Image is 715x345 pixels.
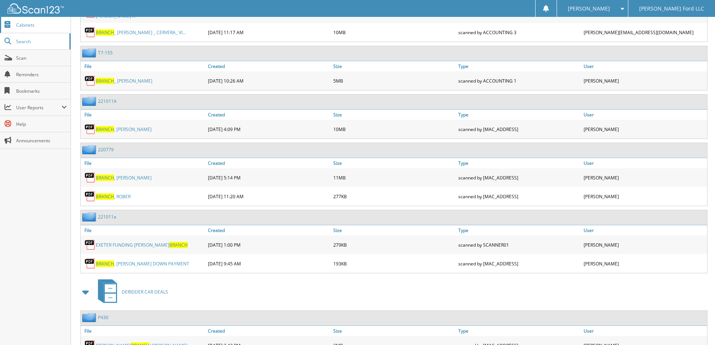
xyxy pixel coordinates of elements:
[84,191,96,202] img: PDF.png
[456,25,582,40] div: scanned by ACCOUNTING 3
[96,29,186,36] a: BRANCH_ [PERSON_NAME] _ CERVERA_ VI...
[96,175,152,181] a: BRANCH, [PERSON_NAME]
[96,193,131,200] a: BRANCH, ROBER
[456,122,582,137] div: scanned by [MAC_ADDRESS]
[582,237,707,252] div: [PERSON_NAME]
[206,110,331,120] a: Created
[16,121,67,127] span: Help
[331,25,457,40] div: 10MB
[96,261,189,267] a: BRANCH, [PERSON_NAME] DOWN PAYMENT
[8,3,64,14] img: scan123-logo-white.svg
[16,71,67,78] span: Reminders
[96,193,114,200] span: BRANCH
[206,170,331,185] div: [DATE] 5:14 PM
[16,55,67,61] span: Scan
[456,158,582,168] a: Type
[16,88,67,94] span: Bookmarks
[82,313,98,322] img: folder2.png
[96,78,114,84] span: BRANCH
[16,104,62,111] span: User Reports
[582,110,707,120] a: User
[582,73,707,88] div: [PERSON_NAME]
[639,6,704,11] span: [PERSON_NAME] Ford LLC
[677,309,715,345] iframe: Chat Widget
[84,124,96,135] img: PDF.png
[456,170,582,185] div: scanned by [MAC_ADDRESS]
[206,122,331,137] div: [DATE] 4:09 PM
[98,314,108,321] a: P430
[582,256,707,271] div: [PERSON_NAME]
[456,61,582,71] a: Type
[84,27,96,38] img: PDF.png
[206,61,331,71] a: Created
[96,242,188,248] a: EXETER FUNDING [PERSON_NAME]BRANCH
[96,126,152,133] a: BRANCH, [PERSON_NAME]
[582,61,707,71] a: User
[98,98,117,104] a: 221011A
[331,256,457,271] div: 193KB
[206,189,331,204] div: [DATE] 11:20 AM
[169,242,188,248] span: BRANCH
[456,225,582,235] a: Type
[81,326,206,336] a: File
[456,326,582,336] a: Type
[82,212,98,221] img: folder2.png
[331,73,457,88] div: 5MB
[582,122,707,137] div: [PERSON_NAME]
[456,237,582,252] div: scanned by SCANNER01
[206,326,331,336] a: Created
[84,75,96,86] img: PDF.png
[582,225,707,235] a: User
[98,214,116,220] a: 221011a
[96,126,114,133] span: BRANCH
[331,189,457,204] div: 277KB
[96,78,152,84] a: BRANCH_ [PERSON_NAME]
[98,50,113,56] a: T7-155
[582,189,707,204] div: [PERSON_NAME]
[456,189,582,204] div: scanned by [MAC_ADDRESS]
[568,6,610,11] span: [PERSON_NAME]
[82,145,98,154] img: folder2.png
[206,237,331,252] div: [DATE] 1:00 PM
[331,110,457,120] a: Size
[331,225,457,235] a: Size
[96,29,114,36] span: BRANCH
[331,326,457,336] a: Size
[582,170,707,185] div: [PERSON_NAME]
[206,256,331,271] div: [DATE] 9:45 AM
[96,261,114,267] span: BRANCH
[456,110,582,120] a: Type
[582,326,707,336] a: User
[206,25,331,40] div: [DATE] 11:17 AM
[331,237,457,252] div: 279KB
[122,289,168,295] span: DERIDDER CAR DEALS
[81,158,206,168] a: File
[456,256,582,271] div: scanned by [MAC_ADDRESS]
[84,258,96,269] img: PDF.png
[582,25,707,40] div: [PERSON_NAME] [EMAIL_ADDRESS][DOMAIN_NAME]
[331,61,457,71] a: Size
[81,61,206,71] a: File
[82,48,98,57] img: folder2.png
[81,225,206,235] a: File
[331,170,457,185] div: 11MB
[331,122,457,137] div: 10MB
[82,96,98,106] img: folder2.png
[84,172,96,183] img: PDF.png
[582,158,707,168] a: User
[81,110,206,120] a: File
[84,239,96,250] img: PDF.png
[93,277,168,307] a: DERIDDER CAR DEALS
[456,73,582,88] div: scanned by ACCOUNTING 1
[16,22,67,28] span: Cabinets
[206,225,331,235] a: Created
[331,158,457,168] a: Size
[16,137,67,144] span: Announcements
[206,73,331,88] div: [DATE] 10:26 AM
[16,38,66,45] span: Search
[98,146,114,153] a: 220779
[206,158,331,168] a: Created
[96,175,114,181] span: BRANCH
